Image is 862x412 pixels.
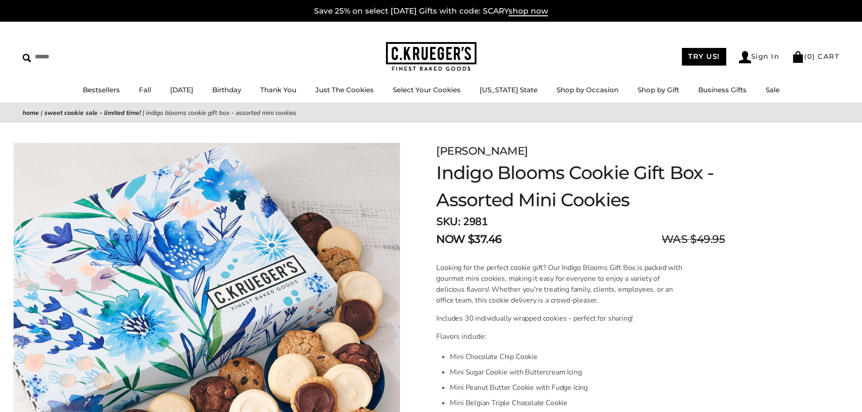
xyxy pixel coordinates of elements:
[557,85,619,94] a: Shop by Occasion
[792,51,804,63] img: Bag
[23,50,130,64] input: Search
[314,6,548,16] a: Save 25% on select [DATE] Gifts with code: SCARYshop now
[436,143,725,159] div: [PERSON_NAME]
[436,159,725,213] h1: Indigo Blooms Cookie Gift Box - Assorted Mini Cookies
[463,214,487,229] span: 2981
[807,52,813,61] span: 0
[44,109,141,117] a: Sweet Cookie Sale - Limited Time!
[509,6,548,16] span: shop now
[792,52,839,61] a: (0) CART
[698,85,747,94] a: Business Gifts
[480,85,538,94] a: [US_STATE] State
[23,54,31,62] img: Search
[436,262,684,306] p: Looking for the perfect cookie gift? Our Indigo Blooms Gift Box is packed with gourmet mini cooki...
[139,85,151,94] a: Fall
[682,48,726,66] a: TRY US!
[212,85,241,94] a: Birthday
[450,349,684,365] li: Mini Chocolate Chip Cookie
[662,231,725,247] span: WAS $49.95
[23,109,39,117] a: Home
[450,365,684,380] li: Mini Sugar Cookie with Buttercream Icing
[41,109,43,117] span: |
[450,395,684,411] li: Mini Belgian Triple Chocolate Cookie
[638,85,679,94] a: Shop by Gift
[436,231,501,247] span: NOW $37.46
[83,85,120,94] a: Bestsellers
[436,331,684,342] p: Flavors include:
[386,42,476,71] img: C.KRUEGER'S
[436,214,460,229] strong: SKU:
[436,313,684,324] p: Includes 30 individually wrapped cookies - perfect for sharing!
[450,380,684,395] li: Mini Peanut Butter Cookie with Fudge Icing
[393,85,461,94] a: Select Your Cookies
[766,85,780,94] a: Sale
[739,51,751,63] img: Account
[143,109,144,117] span: |
[146,109,296,117] span: Indigo Blooms Cookie Gift Box - Assorted Mini Cookies
[315,85,374,94] a: Just The Cookies
[23,108,839,118] nav: breadcrumbs
[739,51,780,63] a: Sign In
[170,85,193,94] a: [DATE]
[260,85,296,94] a: Thank You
